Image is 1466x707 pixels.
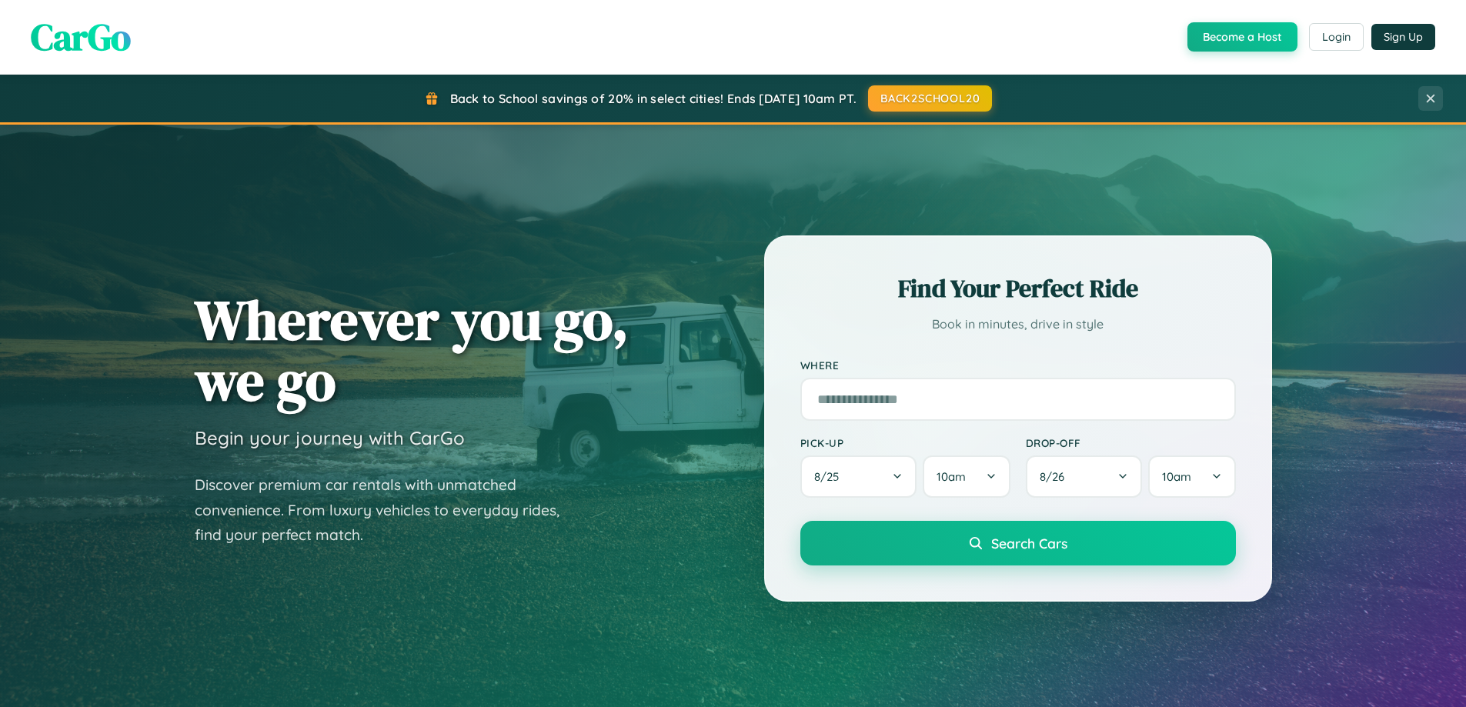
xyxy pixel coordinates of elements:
p: Discover premium car rentals with unmatched convenience. From luxury vehicles to everyday rides, ... [195,472,579,548]
button: 10am [1148,455,1235,498]
h3: Begin your journey with CarGo [195,426,465,449]
button: Become a Host [1187,22,1297,52]
button: Sign Up [1371,24,1435,50]
h1: Wherever you go, we go [195,289,629,411]
span: Search Cars [991,535,1067,552]
span: 10am [1162,469,1191,484]
span: Back to School savings of 20% in select cities! Ends [DATE] 10am PT. [450,91,857,106]
button: BACK2SCHOOL20 [868,85,992,112]
span: 10am [937,469,966,484]
label: Where [800,359,1236,372]
p: Book in minutes, drive in style [800,313,1236,335]
span: 8 / 25 [814,469,847,484]
button: Search Cars [800,521,1236,565]
label: Drop-off [1026,436,1236,449]
button: 10am [923,455,1010,498]
button: Login [1309,23,1364,51]
span: CarGo [31,12,131,62]
span: 8 / 26 [1040,469,1072,484]
button: 8/25 [800,455,917,498]
label: Pick-up [800,436,1010,449]
h2: Find Your Perfect Ride [800,272,1236,305]
button: 8/26 [1026,455,1143,498]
